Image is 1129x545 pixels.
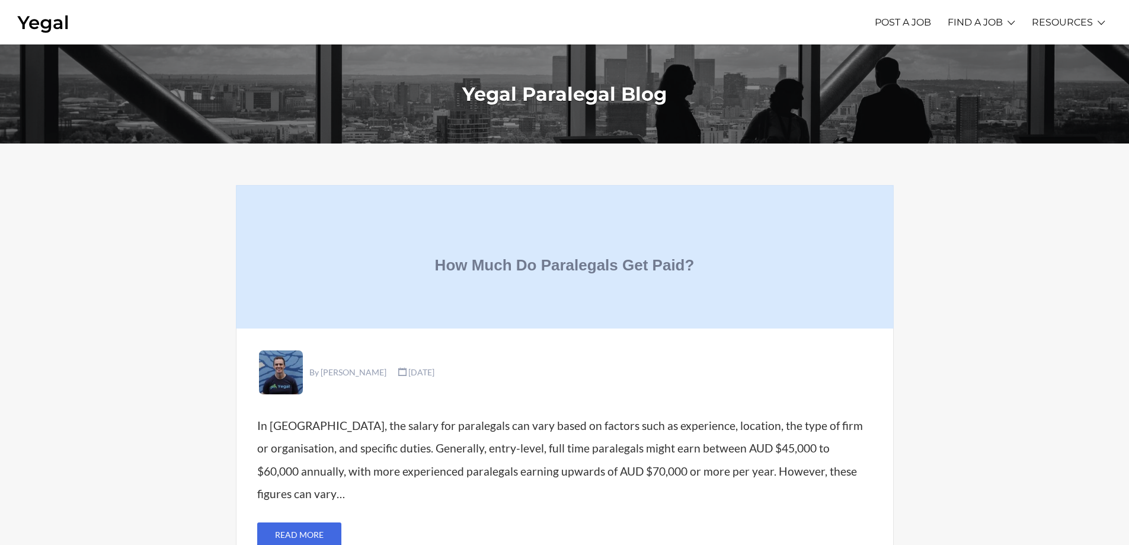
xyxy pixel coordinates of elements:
[257,415,872,506] p: In [GEOGRAPHIC_DATA], the salary for paralegals can vary based on factors such as experience, loc...
[236,227,894,304] a: How Much Do Paralegals Get Paid?
[398,364,434,381] span: [DATE]
[1032,6,1093,39] a: RESOURCES
[257,349,305,396] img: Photo
[875,6,931,39] a: POST A JOB
[948,6,1003,39] a: FIND A JOB
[309,367,386,377] a: By [PERSON_NAME]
